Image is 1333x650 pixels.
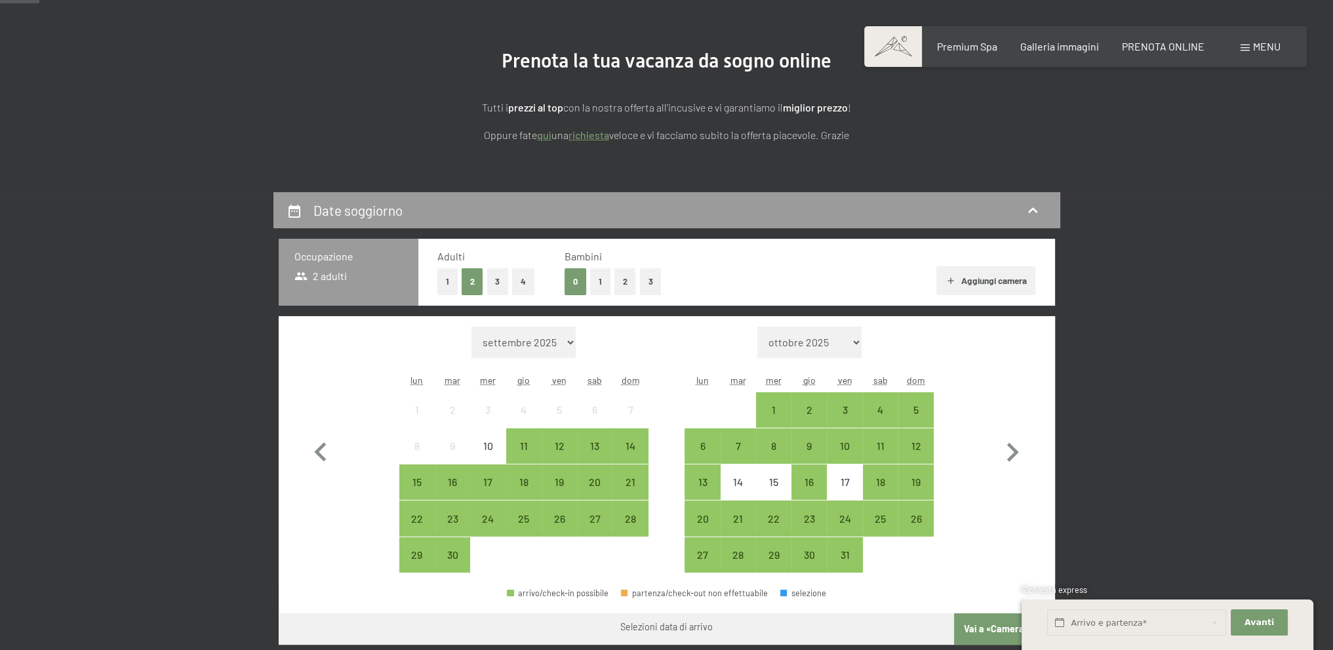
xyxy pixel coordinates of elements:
[791,428,827,464] div: arrivo/check-in possibile
[436,550,469,582] div: 30
[722,550,755,582] div: 28
[685,428,720,464] div: arrivo/check-in possibile
[565,268,586,295] button: 0
[898,464,934,500] div: Sun Oct 19 2025
[791,500,827,536] div: Thu Oct 23 2025
[873,375,888,386] abbr: sabato
[696,375,709,386] abbr: lunedì
[863,392,898,428] div: arrivo/check-in possibile
[686,477,719,510] div: 13
[313,202,403,218] h2: Date soggiorno
[470,464,506,500] div: arrivo/check-in possibile
[542,392,577,428] div: arrivo/check-in non effettuabile
[294,249,403,264] h3: Occupazione
[401,405,433,437] div: 1
[1231,609,1287,636] button: Avanti
[470,500,506,536] div: arrivo/check-in possibile
[614,477,647,510] div: 21
[722,514,755,546] div: 21
[721,428,756,464] div: arrivo/check-in possibile
[399,500,435,536] div: arrivo/check-in possibile
[898,500,934,536] div: arrivo/check-in possibile
[756,464,791,500] div: Wed Oct 15 2025
[508,101,563,113] strong: prezzi al top
[339,99,995,116] p: Tutti i con la nostra offerta all'incusive e vi garantiamo il !
[578,514,611,546] div: 27
[863,500,898,536] div: Sat Oct 25 2025
[542,428,577,464] div: arrivo/check-in possibile
[543,441,576,474] div: 12
[827,537,862,573] div: Fri Oct 31 2025
[898,392,934,428] div: Sun Oct 05 2025
[399,392,435,428] div: arrivo/check-in non effettuabile
[827,500,862,536] div: arrivo/check-in possibile
[757,441,790,474] div: 8
[756,428,791,464] div: arrivo/check-in possibile
[470,500,506,536] div: Wed Sep 24 2025
[506,464,542,500] div: arrivo/check-in possibile
[757,405,790,437] div: 1
[542,500,577,536] div: arrivo/check-in possibile
[542,500,577,536] div: Fri Sep 26 2025
[863,428,898,464] div: arrivo/check-in possibile
[1122,40,1204,52] a: PRENOTA ONLINE
[612,428,648,464] div: Sun Sep 14 2025
[401,550,433,582] div: 29
[435,537,470,573] div: arrivo/check-in possibile
[730,375,746,386] abbr: martedì
[621,589,768,598] div: partenza/check-out non effettuabile
[721,464,756,500] div: arrivo/check-in non effettuabile
[565,250,602,262] span: Bambini
[542,464,577,500] div: Fri Sep 19 2025
[578,405,611,437] div: 6
[612,464,648,500] div: Sun Sep 21 2025
[614,514,647,546] div: 28
[436,514,469,546] div: 23
[1020,40,1099,52] a: Galleria immagini
[399,428,435,464] div: arrivo/check-in non effettuabile
[791,464,827,500] div: Thu Oct 16 2025
[543,405,576,437] div: 5
[614,405,647,437] div: 7
[612,392,648,428] div: arrivo/check-in non effettuabile
[1253,40,1281,52] span: Menu
[685,500,720,536] div: arrivo/check-in possibile
[437,268,458,295] button: 1
[793,477,826,510] div: 16
[587,375,602,386] abbr: sabato
[577,464,612,500] div: arrivo/check-in possibile
[471,477,504,510] div: 17
[506,428,542,464] div: Thu Sep 11 2025
[864,514,897,546] div: 25
[470,392,506,428] div: arrivo/check-in non effettuabile
[470,464,506,500] div: Wed Sep 17 2025
[502,49,831,72] span: Prenota la tua vacanza da sogno online
[614,441,647,474] div: 14
[766,375,782,386] abbr: mercoledì
[827,428,862,464] div: arrivo/check-in possibile
[793,405,826,437] div: 2
[898,428,934,464] div: arrivo/check-in possibile
[828,405,861,437] div: 3
[512,268,534,295] button: 4
[435,500,470,536] div: arrivo/check-in possibile
[435,537,470,573] div: Tue Sep 30 2025
[685,464,720,500] div: arrivo/check-in possibile
[828,550,861,582] div: 31
[507,405,540,437] div: 4
[721,464,756,500] div: Tue Oct 14 2025
[612,464,648,500] div: arrivo/check-in possibile
[757,550,790,582] div: 29
[900,514,932,546] div: 26
[577,428,612,464] div: Sat Sep 13 2025
[435,428,470,464] div: arrivo/check-in non effettuabile
[863,464,898,500] div: arrivo/check-in possibile
[864,441,897,474] div: 11
[756,464,791,500] div: arrivo/check-in non effettuabile
[721,500,756,536] div: Tue Oct 21 2025
[791,537,827,573] div: Thu Oct 30 2025
[552,375,567,386] abbr: venerdì
[436,405,469,437] div: 2
[506,464,542,500] div: Thu Sep 18 2025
